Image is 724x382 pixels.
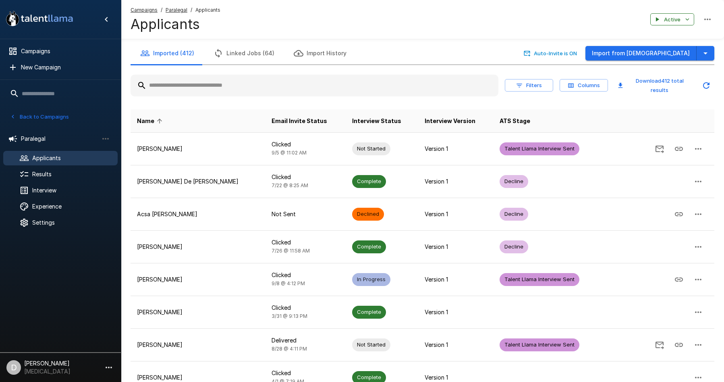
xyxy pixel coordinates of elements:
[560,79,608,92] button: Columns
[272,313,307,319] span: 3/31 @ 9:13 PM
[137,276,259,284] p: [PERSON_NAME]
[669,276,689,282] span: Copy Interview Link
[137,210,259,218] p: Acsa [PERSON_NAME]
[352,308,386,316] span: Complete
[650,341,669,348] span: Send Invitation
[137,145,259,153] p: [PERSON_NAME]
[650,13,694,26] button: Active
[272,346,307,352] span: 8/28 @ 4:11 PM
[137,308,259,316] p: [PERSON_NAME]
[425,374,487,382] p: Version 1
[272,248,310,254] span: 7/26 @ 11:58 AM
[272,280,305,286] span: 9/8 @ 4:12 PM
[425,243,487,251] p: Version 1
[425,276,487,284] p: Version 1
[425,341,487,349] p: Version 1
[195,6,220,14] span: Applicants
[272,271,339,279] p: Clicked
[272,150,307,156] span: 9/5 @ 11:02 AM
[352,341,390,349] span: Not Started
[352,276,390,283] span: In Progress
[272,173,339,181] p: Clicked
[272,336,339,344] p: Delivered
[614,75,695,96] button: Download412 total results
[284,42,356,65] button: Import History
[352,243,386,250] span: Complete
[505,79,553,92] button: Filters
[137,177,259,186] p: [PERSON_NAME] De [PERSON_NAME]
[500,145,579,152] span: Talent Llama Interview Sent
[352,374,386,381] span: Complete
[425,177,487,186] p: Version 1
[500,243,528,250] span: Decline
[272,369,339,377] p: Clicked
[137,116,165,126] span: Name
[272,304,339,312] p: Clicked
[166,7,187,13] u: Paralegal
[500,341,579,349] span: Talent Llama Interview Sent
[585,46,697,61] button: Import from [DEMOGRAPHIC_DATA]
[272,182,308,188] span: 7/22 @ 8:25 AM
[500,210,528,218] span: Decline
[131,16,220,33] h4: Applicants
[352,177,386,185] span: Complete
[425,116,475,126] span: Interview Version
[137,341,259,349] p: [PERSON_NAME]
[425,145,487,153] p: Version 1
[522,47,579,60] button: Auto-Invite is ON
[650,145,669,152] span: Send Invitation
[352,116,401,126] span: Interview Status
[500,276,579,283] span: Talent Llama Interview Sent
[352,145,390,152] span: Not Started
[698,77,714,94] button: Updated Today - 10:21 AM
[272,238,339,246] p: Clicked
[161,6,162,14] span: /
[272,116,327,126] span: Email Invite Status
[272,140,339,148] p: Clicked
[137,243,259,251] p: [PERSON_NAME]
[137,374,259,382] p: [PERSON_NAME]
[500,116,530,126] span: ATS Stage
[191,6,192,14] span: /
[272,210,339,218] p: Not Sent
[669,210,689,217] span: Copy Interview Link
[425,308,487,316] p: Version 1
[352,210,384,218] span: Declined
[131,7,158,13] u: Campaigns
[500,177,528,185] span: Decline
[669,145,689,152] span: Copy Interview Link
[131,42,204,65] button: Imported (412)
[204,42,284,65] button: Linked Jobs (64)
[669,341,689,348] span: Copy Interview Link
[425,210,487,218] p: Version 1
